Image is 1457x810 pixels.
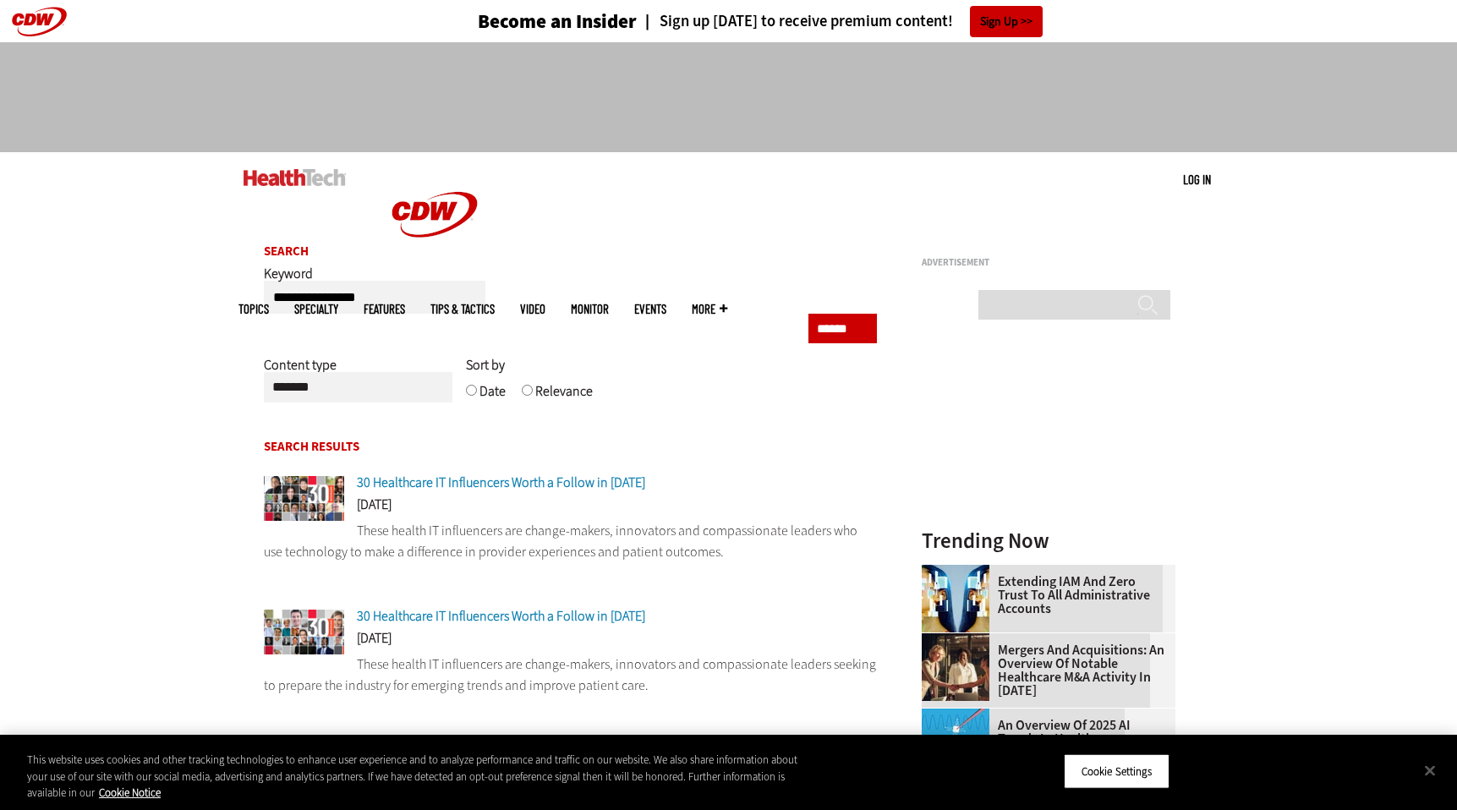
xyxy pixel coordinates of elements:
a: 30 Healthcare IT Influencers Worth a Follow in [DATE] [357,473,645,491]
a: MonITor [571,303,609,315]
a: CDW [371,264,498,282]
span: More [692,303,727,315]
a: Sign Up [970,6,1043,37]
span: Sort by [466,356,505,374]
img: illustration of computer chip being put inside head with waves [922,709,989,776]
a: Events [634,303,666,315]
a: Extending IAM and Zero Trust to All Administrative Accounts [922,575,1165,616]
a: Become an Insider [414,12,637,31]
a: business leaders shake hands in conference room [922,633,998,647]
a: Log in [1183,172,1211,187]
span: Specialty [294,303,338,315]
a: abstract image of woman with pixelated face [922,565,998,578]
div: [DATE] [264,632,878,654]
a: 30 Healthcare IT Influencers Worth a Follow in [DATE] [357,607,645,625]
a: An Overview of 2025 AI Trends in Healthcare [922,719,1165,746]
iframe: advertisement [922,274,1175,485]
div: [DATE] [264,498,878,520]
a: Tips & Tactics [430,303,495,315]
a: illustration of computer chip being put inside head with waves [922,709,998,722]
img: abstract image of woman with pixelated face [922,565,989,632]
div: This website uses cookies and other tracking technologies to enhance user experience and to analy... [27,752,802,802]
label: Relevance [535,382,593,413]
label: Date [479,382,506,413]
img: Home [371,152,498,277]
iframe: advertisement [421,59,1037,135]
img: business leaders shake hands in conference room [922,633,989,701]
img: 2024 HealthTech Influencer List collage [264,610,344,654]
h3: Become an Insider [478,12,637,31]
h2: Search Results [264,441,878,453]
h3: Trending Now [922,530,1175,551]
p: These health IT influencers are change-makers, innovators and compassionate leaders who use techn... [264,520,878,563]
button: Close [1411,752,1449,789]
a: Features [364,303,405,315]
div: User menu [1183,171,1211,189]
a: More information about your privacy [99,785,161,800]
img: Home [244,169,346,186]
a: Video [520,303,545,315]
button: Cookie Settings [1064,753,1169,789]
label: Content type [264,356,337,386]
a: Sign up [DATE] to receive premium content! [637,14,953,30]
a: Mergers and Acquisitions: An Overview of Notable Healthcare M&A Activity in [DATE] [922,643,1165,698]
p: These health IT influencers are change-makers, innovators and compassionate leaders seeking to pr... [264,654,878,697]
img: collage of influencers [264,476,344,521]
span: Topics [238,303,269,315]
